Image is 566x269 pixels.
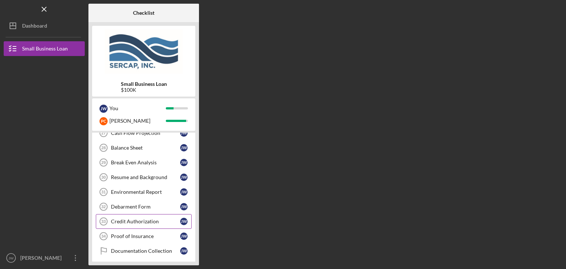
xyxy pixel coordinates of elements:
[101,234,106,238] tspan: 34
[180,129,188,137] div: J W
[180,203,188,210] div: J W
[133,10,154,16] b: Checklist
[109,102,166,115] div: You
[96,244,192,258] a: Documentation CollectionJW
[111,160,180,165] div: Break Even Analysis
[180,144,188,151] div: J W
[96,185,192,199] a: 31Environmental ReportJW
[101,205,106,209] tspan: 32
[4,251,85,265] button: JW[PERSON_NAME]
[96,155,192,170] a: 29Break Even AnalysisJW
[121,87,167,93] div: $100K
[96,140,192,155] a: 28Balance SheetJW
[111,130,180,136] div: Cash Flow Projection
[101,175,106,179] tspan: 30
[99,105,108,113] div: J W
[99,117,108,125] div: P C
[96,170,192,185] a: 30Resume and BackgroundJW
[111,189,180,195] div: Environmental Report
[4,41,85,56] button: Small Business Loan
[101,131,106,135] tspan: 27
[22,18,47,35] div: Dashboard
[101,190,106,194] tspan: 31
[101,160,106,165] tspan: 29
[180,174,188,181] div: J W
[180,159,188,166] div: J W
[180,218,188,225] div: J W
[96,214,192,229] a: 33Credit AuthorizationJW
[111,204,180,210] div: Debarment Form
[92,29,195,74] img: Product logo
[4,18,85,33] button: Dashboard
[96,229,192,244] a: 34Proof of InsuranceJW
[96,199,192,214] a: 32Debarment FormJW
[111,219,180,224] div: Credit Authorization
[111,248,180,254] div: Documentation Collection
[111,233,180,239] div: Proof of Insurance
[18,251,66,267] div: [PERSON_NAME]
[180,233,188,240] div: J W
[121,81,167,87] b: Small Business Loan
[111,145,180,151] div: Balance Sheet
[180,247,188,255] div: J W
[22,41,68,58] div: Small Business Loan
[96,126,192,140] a: 27Cash Flow ProjectionJW
[109,115,166,127] div: [PERSON_NAME]
[180,188,188,196] div: J W
[8,256,14,260] text: JW
[111,174,180,180] div: Resume and Background
[101,146,106,150] tspan: 28
[101,219,106,224] tspan: 33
